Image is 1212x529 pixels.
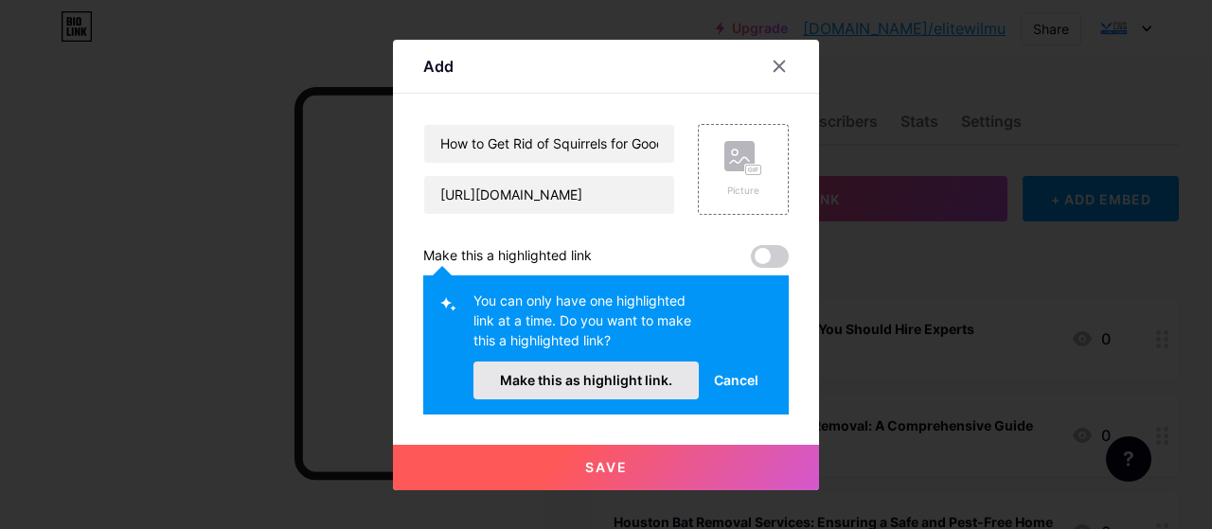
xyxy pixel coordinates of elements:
input: Title [424,125,674,163]
span: Save [585,459,628,475]
div: Picture [724,184,762,198]
div: Make this a highlighted link [423,245,592,268]
div: Add [423,55,454,78]
button: Save [393,445,819,490]
input: URL [424,176,674,214]
button: Cancel [699,361,774,399]
span: Cancel [714,370,758,390]
span: Make this as highlight link. [500,372,672,388]
div: You can only have one highlighted link at a time. Do you want to make this a highlighted link? [473,291,699,361]
button: Make this as highlight link. [473,361,699,399]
